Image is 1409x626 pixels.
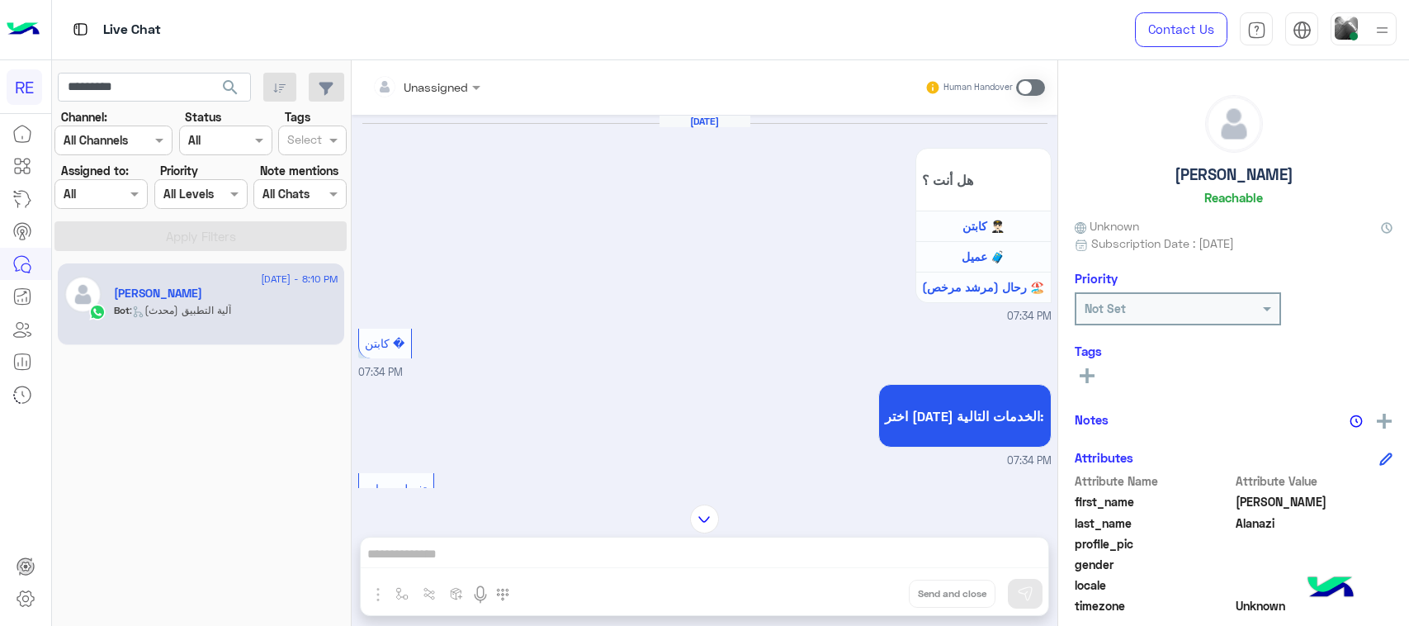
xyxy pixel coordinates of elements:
[1007,309,1052,325] span: 07:34 PM
[358,366,403,378] span: 07:34 PM
[1236,472,1393,490] span: Attribute Value
[261,272,338,287] span: [DATE] - 8:10 PM
[660,116,750,127] h6: [DATE]
[89,304,106,320] img: WhatsApp
[1236,493,1393,510] span: Abdullah
[1075,412,1109,427] h6: Notes
[1075,450,1133,465] h6: Attributes
[962,219,1005,233] span: كابتن 👨🏻‍✈️
[1075,344,1392,358] h6: Tags
[1247,21,1266,40] img: tab
[220,78,240,97] span: search
[1206,96,1262,152] img: defaultAdmin.png
[962,249,1005,263] span: عميل 🧳
[64,276,102,313] img: defaultAdmin.png
[1075,576,1232,594] span: locale
[285,108,310,126] label: Tags
[690,505,719,534] img: scroll
[922,172,1045,187] span: هل أنت ؟
[1075,472,1232,490] span: Attribute Name
[1007,453,1052,469] span: 07:34 PM
[1091,235,1234,252] span: Subscription Date : [DATE]
[1075,493,1232,510] span: first_name
[210,73,251,108] button: search
[1135,12,1227,47] a: Contact Us
[7,69,42,105] div: RE
[130,304,231,316] span: : آلية التطبيق (محدث)
[1372,20,1392,40] img: profile
[61,162,129,179] label: Assigned to:
[103,19,161,41] p: Live Chat
[1236,515,1393,532] span: Alanazi
[1075,597,1232,614] span: timezone
[1293,21,1312,40] img: tab
[114,287,202,301] h5: Abdullah Alanazi
[1075,535,1232,552] span: profile_pic
[922,280,1044,294] span: رحال (مرشد مرخص) 🏖️
[160,162,198,179] label: Priority
[54,221,347,251] button: Apply Filters
[185,108,221,126] label: Status
[1075,515,1232,532] span: last_name
[1350,415,1363,428] img: notes
[61,108,107,126] label: Channel:
[1075,271,1118,286] h6: Priority
[114,304,130,316] span: Bot
[1236,576,1393,594] span: null
[1302,560,1359,618] img: hulul-logo.png
[1175,165,1293,184] h5: [PERSON_NAME]
[1075,217,1139,235] span: Unknown
[1204,190,1263,205] h6: Reachable
[260,162,338,179] label: Note mentions
[1377,414,1392,429] img: add
[365,336,404,350] span: كابتن �
[1075,556,1232,573] span: gender
[70,19,91,40] img: tab
[909,580,995,608] button: Send and close
[1240,12,1273,47] a: tab
[285,130,322,152] div: Select
[885,408,1045,424] span: اختر [DATE] الخدمات التالية:
[1236,556,1393,573] span: null
[943,81,1013,94] small: Human Handover
[1236,597,1393,614] span: Unknown
[7,12,40,47] img: Logo
[1335,17,1358,40] img: userImage
[365,481,427,496] span: تفعيل حساب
